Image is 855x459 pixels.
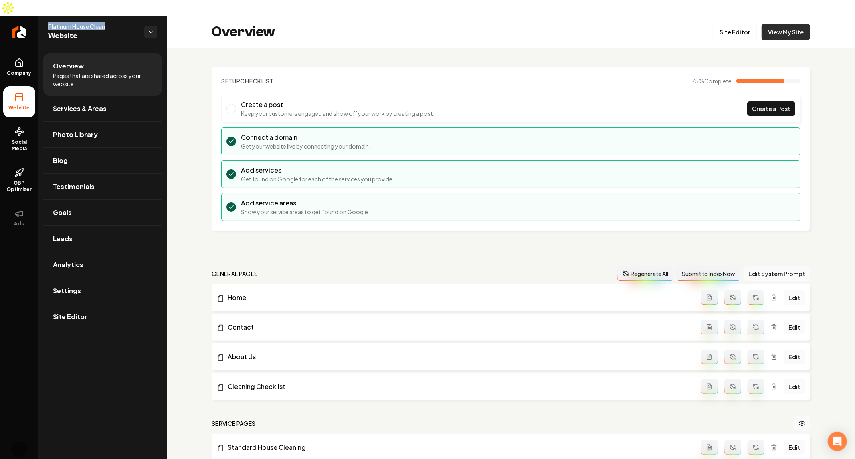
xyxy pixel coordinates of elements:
span: Website [48,30,138,42]
span: Social Media [3,139,35,152]
a: Edit [784,290,805,305]
a: Standard House Cleaning [216,443,701,452]
span: Leads [53,234,73,244]
h2: general pages [212,270,258,278]
button: Edit System Prompt [744,266,810,281]
button: Regenerate All [617,266,673,281]
span: GBP Optimizer [3,180,35,193]
span: Site Editor [53,312,87,322]
a: View My Site [762,24,810,40]
a: Edit [784,379,805,394]
h3: Add services [241,165,394,175]
span: Analytics [53,260,83,270]
a: Services & Areas [43,96,162,121]
a: Blog [43,148,162,173]
button: Open user button [11,441,27,457]
a: Site Editor [43,304,162,330]
button: Add admin page prompt [701,440,718,455]
button: Submit to IndexNow [677,266,740,281]
button: Add admin page prompt [701,290,718,305]
h2: Service Pages [212,419,256,427]
span: Settings [53,286,81,296]
a: Cleaning Checklist [216,382,701,391]
a: Leads [43,226,162,252]
span: Setup [221,77,241,85]
h3: Connect a domain [241,133,370,142]
a: GBP Optimizer [3,161,35,199]
span: 75 % [692,77,732,85]
span: Pages that are shared across your website. [53,72,152,88]
a: Settings [43,278,162,304]
span: Create a Post [752,105,790,113]
h2: Checklist [221,77,274,85]
p: Show your service areas to get found on Google. [241,208,370,216]
span: Services & Areas [53,104,107,113]
span: Company [4,70,35,76]
p: Keep your customers engaged and show off your work by creating a post. [241,109,435,117]
div: Open Intercom Messenger [828,432,847,451]
a: Edit [784,320,805,334]
a: Goals [43,200,162,225]
a: Analytics [43,252,162,278]
button: Add admin page prompt [701,320,718,334]
a: Create a Post [747,101,795,116]
img: Rebolt Logo [12,26,27,38]
span: Complete [704,77,732,85]
h3: Create a post [241,100,435,109]
a: Site Editor [713,24,757,40]
span: Website [6,105,33,111]
img: Sagar Soni [11,441,27,457]
span: Goals [53,208,72,217]
span: Testimonials [53,182,95,191]
button: Add admin page prompt [701,379,718,394]
h3: Add service areas [241,198,370,208]
span: Overview [53,61,84,71]
p: Get found on Google for each of the services you provide. [241,175,394,183]
button: Ads [3,202,35,234]
a: Edit [784,350,805,364]
a: Company [3,52,35,83]
span: Ads [11,221,28,227]
a: Contact [216,322,701,332]
span: Platinum House Clean [48,22,138,30]
a: Testimonials [43,174,162,199]
h2: Overview [212,24,275,40]
a: Photo Library [43,122,162,147]
span: Blog [53,156,68,165]
a: Home [216,293,701,302]
span: Photo Library [53,130,98,139]
a: Edit [784,440,805,455]
a: About Us [216,352,701,362]
button: Add admin page prompt [701,350,718,364]
p: Get your website live by connecting your domain. [241,142,370,150]
a: Social Media [3,121,35,158]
